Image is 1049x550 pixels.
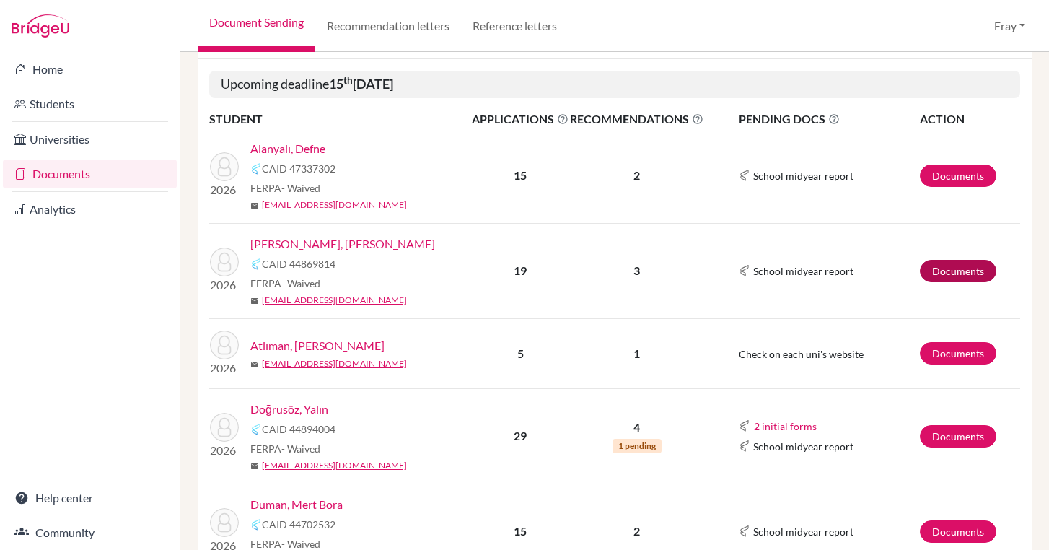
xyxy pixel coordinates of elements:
[753,168,853,183] span: School midyear report
[262,517,335,532] span: CAID 44702532
[920,520,996,543] a: Documents
[281,277,320,289] span: - Waived
[250,401,328,418] a: Doğrusöz, Yalın
[250,519,262,531] img: Common App logo
[250,441,320,456] span: FERPA
[920,342,996,365] a: Documents
[281,442,320,455] span: - Waived
[570,345,703,362] p: 1
[343,74,353,86] sup: th
[250,424,262,435] img: Common App logo
[3,90,177,118] a: Students
[739,420,750,432] img: Common App logo
[262,459,407,472] a: [EMAIL_ADDRESS][DOMAIN_NAME]
[570,167,703,184] p: 2
[250,462,259,471] span: mail
[250,201,259,210] span: mail
[739,170,750,181] img: Common App logo
[472,110,569,128] span: APPLICATIONS
[613,439,662,453] span: 1 pending
[281,538,320,550] span: - Waived
[739,265,750,276] img: Common App logo
[739,525,750,537] img: Common App logo
[3,195,177,224] a: Analytics
[210,181,239,198] p: 2026
[517,346,524,360] b: 5
[3,125,177,154] a: Universities
[210,442,239,459] p: 2026
[514,524,527,538] b: 15
[250,140,325,157] a: Alanyalı, Defne
[250,297,259,305] span: mail
[3,160,177,188] a: Documents
[514,168,527,182] b: 15
[739,348,864,360] span: Check on each uni's website
[920,165,996,187] a: Documents
[209,71,1020,98] h5: Upcoming deadline
[262,357,407,370] a: [EMAIL_ADDRESS][DOMAIN_NAME]
[570,419,703,436] p: 4
[570,523,703,540] p: 2
[570,262,703,279] p: 3
[988,12,1032,40] button: Eray
[281,182,320,194] span: - Waived
[250,337,385,354] a: Atlıman, [PERSON_NAME]
[250,258,262,270] img: Common App logo
[250,276,320,291] span: FERPA
[210,248,239,276] img: Alpman, Kaan Alp
[919,110,1020,128] th: ACTION
[739,110,918,128] span: PENDING DOCS
[920,425,996,448] a: Documents
[210,331,239,359] img: Atlıman, Berk
[210,359,239,377] p: 2026
[262,422,335,437] span: CAID 44894004
[262,294,407,307] a: [EMAIL_ADDRESS][DOMAIN_NAME]
[210,276,239,294] p: 2026
[753,418,817,435] button: 2 initial forms
[739,440,750,452] img: Common App logo
[250,163,262,175] img: Common App logo
[3,518,177,547] a: Community
[753,439,853,454] span: School midyear report
[209,110,471,128] th: STUDENT
[3,55,177,84] a: Home
[250,496,343,513] a: Duman, Mert Bora
[753,524,853,539] span: School midyear report
[262,161,335,176] span: CAID 47337302
[262,198,407,211] a: [EMAIL_ADDRESS][DOMAIN_NAME]
[514,263,527,277] b: 19
[570,110,703,128] span: RECOMMENDATIONS
[210,508,239,537] img: Duman, Mert Bora
[210,152,239,181] img: Alanyalı, Defne
[514,429,527,442] b: 29
[920,260,996,282] a: Documents
[250,235,435,253] a: [PERSON_NAME], [PERSON_NAME]
[3,484,177,512] a: Help center
[250,360,259,369] span: mail
[250,180,320,196] span: FERPA
[329,76,393,92] b: 15 [DATE]
[753,263,853,279] span: School midyear report
[262,256,335,271] span: CAID 44869814
[210,413,239,442] img: Doğrusöz, Yalın
[12,14,69,38] img: Bridge-U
